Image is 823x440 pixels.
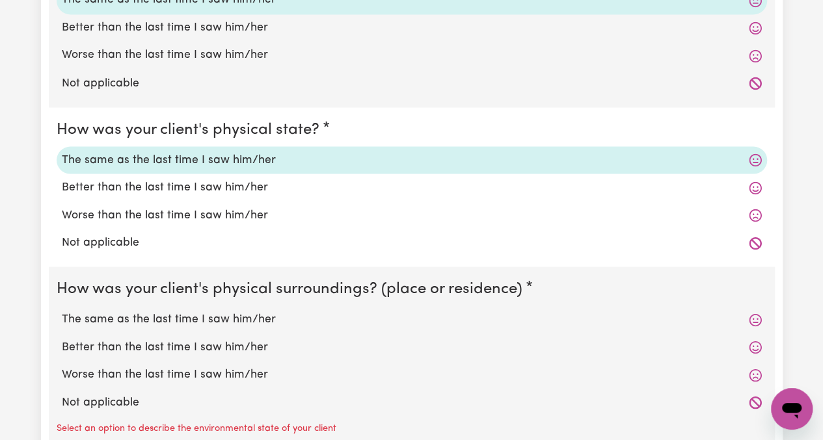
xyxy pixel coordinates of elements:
[62,366,762,383] label: Worse than the last time I saw him/her
[62,339,762,356] label: Better than the last time I saw him/her
[62,207,762,224] label: Worse than the last time I saw him/her
[62,234,762,251] label: Not applicable
[62,151,762,168] label: The same as the last time I saw him/her
[62,179,762,196] label: Better than the last time I saw him/her
[62,394,762,411] label: Not applicable
[62,19,762,36] label: Better than the last time I saw him/her
[62,75,762,92] label: Not applicable
[771,388,813,430] iframe: Button to launch messaging window
[62,311,762,328] label: The same as the last time I saw him/her
[57,118,325,141] legend: How was your client's physical state?
[57,277,528,300] legend: How was your client's physical surroundings? (place or residence)
[62,47,762,64] label: Worse than the last time I saw him/her
[57,421,336,435] p: Select an option to describe the environmental state of your client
